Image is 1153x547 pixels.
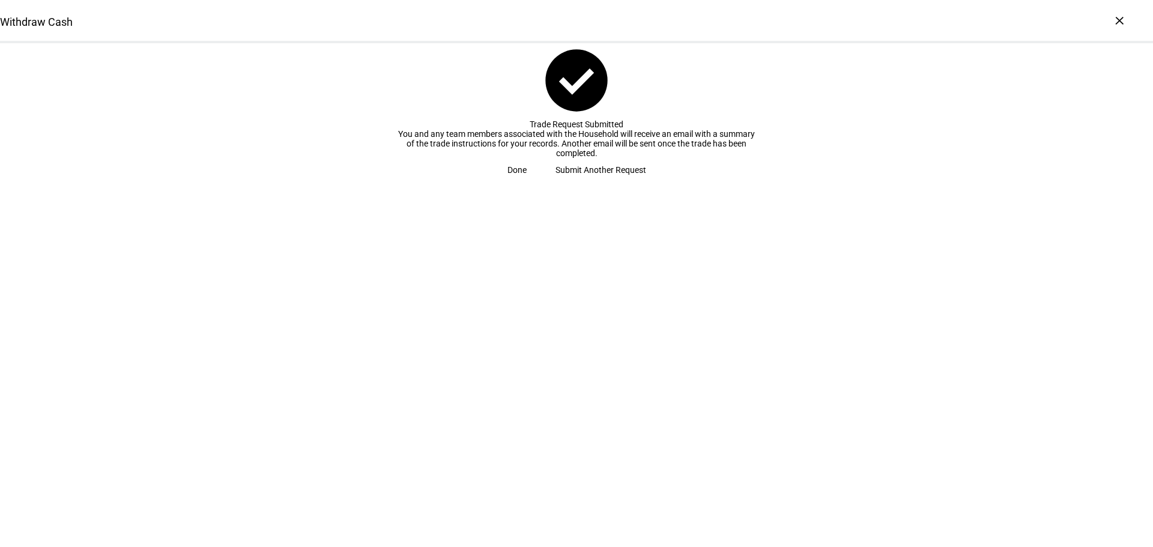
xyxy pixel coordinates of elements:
[1110,11,1129,30] div: ×
[396,129,757,158] div: You and any team members associated with the Household will receive an email with a summary of th...
[555,158,646,182] span: Submit Another Request
[493,158,541,182] button: Done
[539,43,614,118] mat-icon: check_circle
[541,158,661,182] button: Submit Another Request
[396,119,757,129] div: Trade Request Submitted
[507,158,527,182] span: Done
